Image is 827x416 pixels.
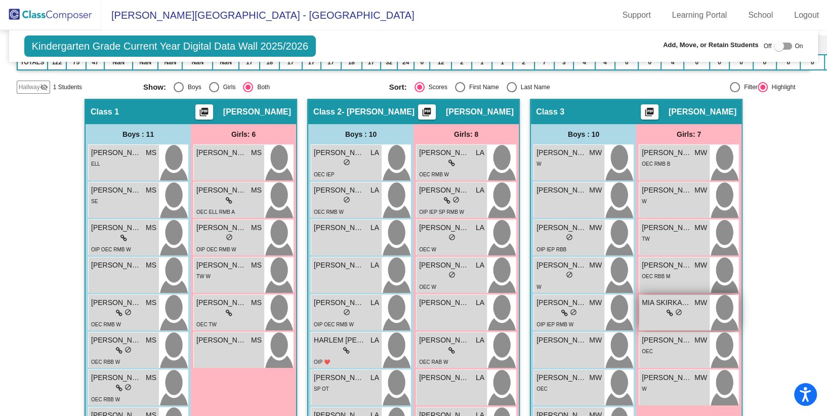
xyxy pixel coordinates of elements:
span: [PERSON_NAME][GEOGRAPHIC_DATA] - [GEOGRAPHIC_DATA] [101,7,415,23]
mat-radio-group: Select an option [143,82,382,92]
td: 0 [684,55,709,70]
td: 47 [86,55,105,70]
span: OEC RMB W [314,209,344,215]
a: Logout [786,7,827,23]
span: OIP ❤️ [314,359,330,365]
span: OEC ELL RMB A [196,209,235,215]
span: do_not_disturb_alt [343,196,350,203]
span: [PERSON_NAME] [419,185,470,196]
td: 1 [472,55,492,70]
span: Hallway [19,83,40,92]
span: MS [251,147,262,158]
span: LA [370,260,379,271]
span: [PERSON_NAME] [314,147,364,158]
mat-icon: visibility_off [40,83,48,91]
span: MW [589,260,602,271]
span: [PERSON_NAME] [314,372,364,383]
td: 4 [573,55,595,70]
span: [PERSON_NAME] [PERSON_NAME] [91,147,142,158]
span: SP OT [314,386,329,392]
span: [PERSON_NAME] [91,185,142,196]
td: 0 [615,55,638,70]
td: 32 [381,55,398,70]
span: [PERSON_NAME] [314,260,364,271]
td: 0 [638,55,661,70]
span: Show: [143,83,166,92]
div: Girls: 6 [191,124,296,144]
span: [PERSON_NAME] [196,260,247,271]
span: [PERSON_NAME] [446,107,514,117]
td: 0 [729,55,753,70]
mat-icon: picture_as_pdf [421,107,433,121]
span: MIA SKIRKANIC [642,297,692,308]
span: MS [146,147,156,158]
span: HARLEM [PERSON_NAME] [314,335,364,346]
span: MW [694,147,707,158]
mat-icon: picture_as_pdf [198,107,210,121]
span: OEC W [419,247,436,252]
td: 0 [776,55,801,70]
span: [PERSON_NAME] [PERSON_NAME] [536,185,587,196]
span: OEC RMB W [91,322,121,327]
td: 3 [554,55,574,70]
span: Kindergarten Grade Current Year Digital Data Wall 2025/2026 [24,35,316,57]
td: NaN [158,55,182,70]
td: 75 [66,55,86,70]
span: MS [251,222,262,233]
span: [PERSON_NAME] [419,222,470,233]
mat-icon: picture_as_pdf [643,107,655,121]
span: [PERSON_NAME] [91,222,142,233]
div: Scores [425,83,447,92]
span: [PERSON_NAME] [196,147,247,158]
span: Add, Move, or Retain Students [663,40,759,50]
span: do_not_disturb_alt [570,309,577,316]
span: [PERSON_NAME] ([PERSON_NAME]) [PERSON_NAME] [314,297,364,308]
td: 17 [321,55,341,70]
span: do_not_disturb_alt [125,384,132,391]
td: 2 [513,55,535,70]
div: Girls [219,83,236,92]
td: 0 [414,55,430,70]
span: [PERSON_NAME] COST [536,260,587,271]
span: MW [589,335,602,346]
span: OIP OEC RMB W [196,247,236,252]
span: MS [251,297,262,308]
td: 24 [397,55,414,70]
a: School [740,7,781,23]
span: [PERSON_NAME] [196,185,247,196]
span: MW [694,185,707,196]
span: LA [476,335,484,346]
span: [PERSON_NAME] [536,335,587,346]
span: MS [146,185,156,196]
div: Boys [184,83,201,92]
span: OEC RAB W [419,359,448,365]
span: MW [589,147,602,158]
button: Print Students Details [195,104,213,120]
span: MW [589,372,602,383]
span: LA [476,147,484,158]
span: [PERSON_NAME] [669,107,736,117]
span: do_not_disturb_alt [343,309,350,316]
button: Print Students Details [418,104,436,120]
span: [PERSON_NAME] [642,335,692,346]
span: TW [642,236,650,242]
span: [PERSON_NAME] [536,222,587,233]
span: LA [370,372,379,383]
span: MW [694,372,707,383]
span: [PERSON_NAME] [91,372,142,383]
span: do_not_disturb_alt [566,234,573,241]
span: MS [251,260,262,271]
span: MW [694,335,707,346]
span: [PERSON_NAME] [642,260,692,271]
span: LA [370,185,379,196]
span: do_not_disturb_alt [452,196,460,203]
td: 17 [302,55,321,70]
span: [PERSON_NAME] [642,147,692,158]
span: Class 3 [536,107,564,117]
span: Class 2 [313,107,342,117]
span: OEC IEP [314,172,335,177]
span: [PERSON_NAME] [91,260,142,271]
a: Learning Portal [664,7,735,23]
span: OEC RMB W [419,172,449,177]
span: OIP IEP SP RMB W [419,209,464,215]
